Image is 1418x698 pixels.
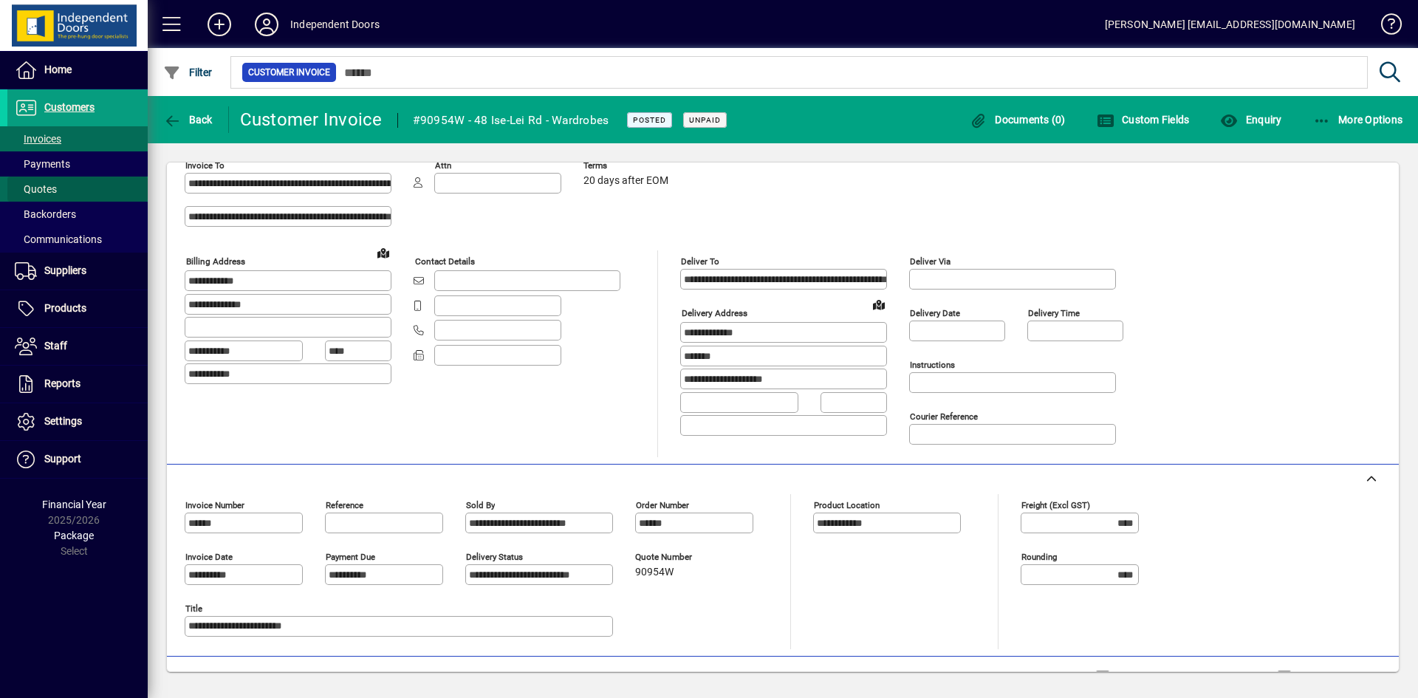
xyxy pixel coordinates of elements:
[966,106,1069,133] button: Documents (0)
[910,411,978,422] mat-label: Courier Reference
[466,500,495,510] mat-label: Sold by
[413,109,609,132] div: #90954W - 48 Ise-Lei Rd - Wardrobes
[163,114,213,126] span: Back
[7,126,148,151] a: Invoices
[910,308,960,318] mat-label: Delivery date
[1028,308,1080,318] mat-label: Delivery time
[185,500,244,510] mat-label: Invoice number
[160,59,216,86] button: Filter
[163,66,213,78] span: Filter
[1105,13,1355,36] div: [PERSON_NAME] [EMAIL_ADDRESS][DOMAIN_NAME]
[1021,500,1090,510] mat-label: Freight (excl GST)
[1093,106,1193,133] button: Custom Fields
[1295,670,1380,685] label: Show Cost/Profit
[7,177,148,202] a: Quotes
[7,52,148,89] a: Home
[15,158,70,170] span: Payments
[1370,3,1400,51] a: Knowledge Base
[185,603,202,614] mat-label: Title
[326,500,363,510] mat-label: Reference
[635,552,724,562] span: Quote number
[583,161,672,171] span: Terms
[910,360,955,370] mat-label: Instructions
[44,340,67,352] span: Staff
[1216,106,1285,133] button: Enquiry
[44,64,72,75] span: Home
[7,441,148,478] a: Support
[867,292,891,316] a: View on map
[583,175,668,187] span: 20 days after EOM
[371,241,395,264] a: View on map
[148,106,229,133] app-page-header-button: Back
[44,453,81,465] span: Support
[196,11,243,38] button: Add
[636,500,689,510] mat-label: Order number
[689,115,721,125] span: Unpaid
[910,256,951,267] mat-label: Deliver via
[466,552,523,562] mat-label: Delivery status
[1097,114,1190,126] span: Custom Fields
[7,366,148,403] a: Reports
[15,233,102,245] span: Communications
[7,202,148,227] a: Backorders
[44,302,86,314] span: Products
[1113,670,1251,685] label: Show Line Volumes/Weights
[1220,114,1281,126] span: Enquiry
[160,106,216,133] button: Back
[633,115,666,125] span: Posted
[7,151,148,177] a: Payments
[15,183,57,195] span: Quotes
[44,377,81,389] span: Reports
[42,499,106,510] span: Financial Year
[7,253,148,290] a: Suppliers
[290,13,380,36] div: Independent Doors
[243,11,290,38] button: Profile
[7,227,148,252] a: Communications
[248,65,330,80] span: Customer Invoice
[1313,114,1403,126] span: More Options
[44,415,82,427] span: Settings
[326,552,375,562] mat-label: Payment due
[185,552,233,562] mat-label: Invoice date
[7,290,148,327] a: Products
[1021,552,1057,562] mat-label: Rounding
[7,328,148,365] a: Staff
[44,264,86,276] span: Suppliers
[185,160,225,171] mat-label: Invoice To
[240,108,383,131] div: Customer Invoice
[435,160,451,171] mat-label: Attn
[814,500,880,510] mat-label: Product location
[15,208,76,220] span: Backorders
[15,133,61,145] span: Invoices
[44,101,95,113] span: Customers
[7,403,148,440] a: Settings
[970,114,1066,126] span: Documents (0)
[54,530,94,541] span: Package
[1309,106,1407,133] button: More Options
[681,256,719,267] mat-label: Deliver To
[635,567,674,578] span: 90954W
